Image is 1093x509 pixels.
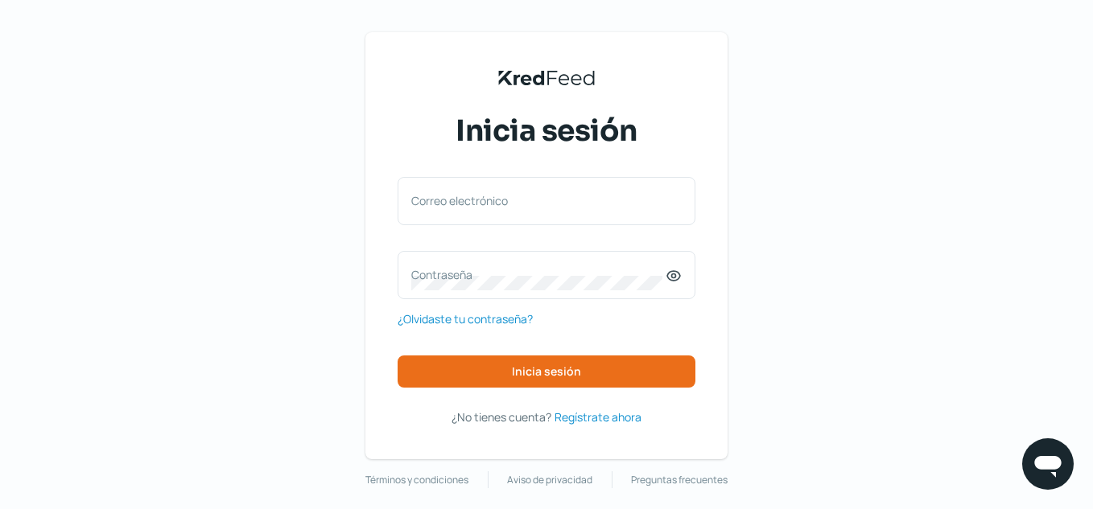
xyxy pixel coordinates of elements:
a: Regístrate ahora [555,407,641,427]
a: Aviso de privacidad [507,471,592,489]
span: Inicia sesión [456,111,637,151]
span: Inicia sesión [512,366,581,377]
a: Términos y condiciones [365,471,468,489]
label: Contraseña [411,267,666,282]
a: Preguntas frecuentes [631,471,728,489]
button: Inicia sesión [398,355,695,388]
label: Correo electrónico [411,193,666,208]
img: chatIcon [1032,448,1064,480]
span: ¿No tienes cuenta? [452,409,551,425]
a: ¿Olvidaste tu contraseña? [398,309,533,329]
